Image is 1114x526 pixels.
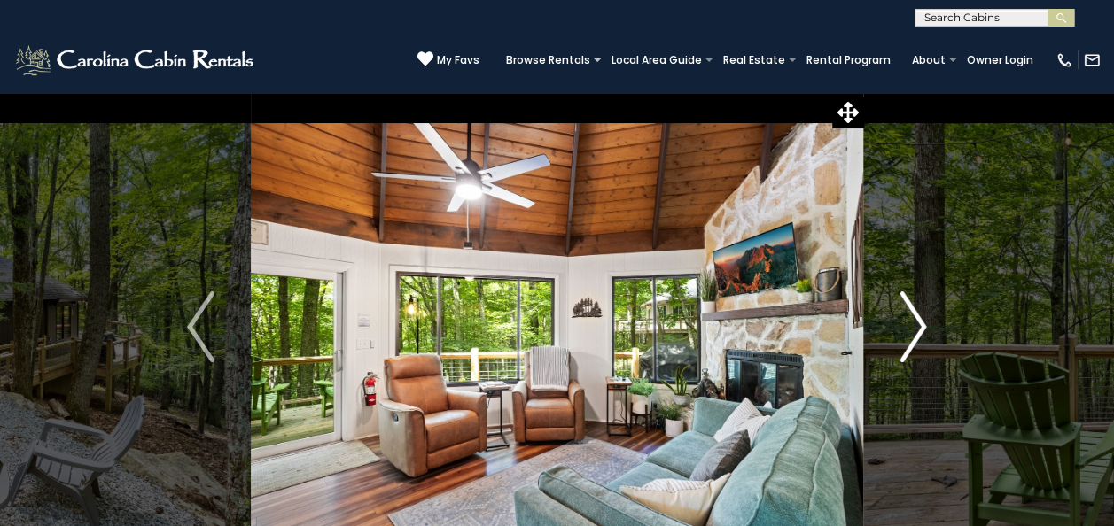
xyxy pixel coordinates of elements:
img: White-1-2.png [13,43,259,78]
a: About [903,48,954,73]
img: arrow [187,291,214,362]
a: Browse Rentals [497,48,599,73]
a: Real Estate [714,48,794,73]
img: mail-regular-white.png [1083,51,1101,69]
span: My Favs [437,52,479,68]
a: Owner Login [958,48,1042,73]
a: Rental Program [798,48,900,73]
img: arrow [900,291,926,362]
a: Local Area Guide [603,48,711,73]
img: phone-regular-white.png [1056,51,1073,69]
a: My Favs [417,50,479,69]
